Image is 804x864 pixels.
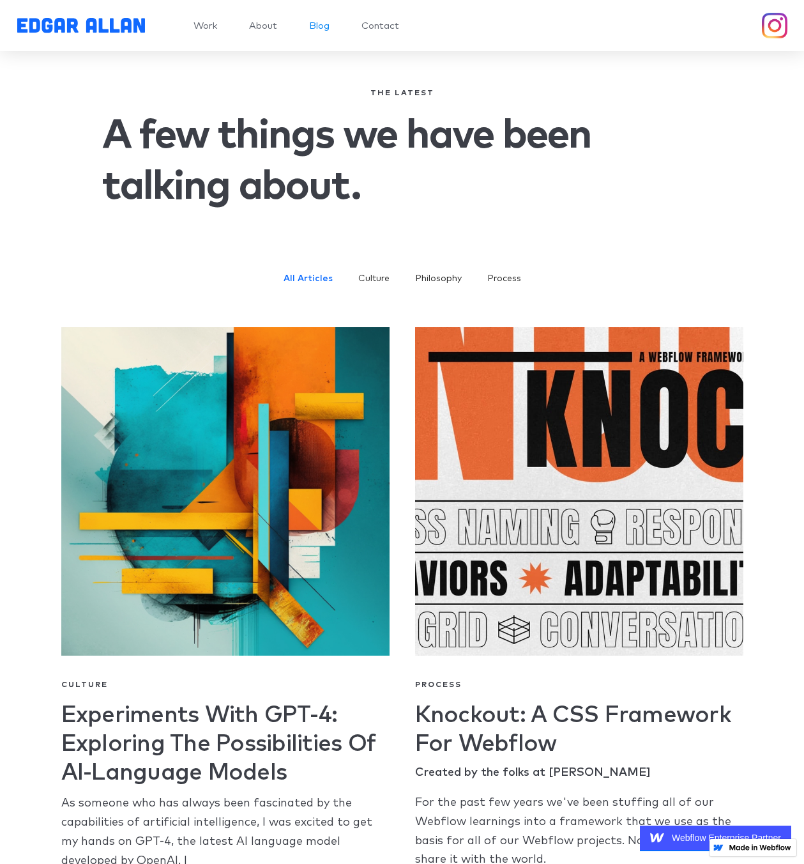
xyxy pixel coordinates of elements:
h4: the latest [102,89,702,97]
h3: Process [415,681,743,689]
h2: Knockout: A CSS framework for Webflow [415,702,743,759]
a: Webflow Enterprise Partner [640,826,791,851]
img: Webflow [650,831,664,845]
img: Made in Webflow [729,844,791,851]
h2: Experiments with GPT-4: Exploring the Possibilities of AI-Language Models [61,702,390,788]
div: Philosophy [415,270,462,289]
a: About [249,21,277,31]
a: Work [193,21,217,31]
div: Created by the folks at [PERSON_NAME] [415,766,743,781]
h3: Culture [61,681,390,689]
div: Culture [358,270,390,289]
div: All Articles [284,270,333,289]
h2: A few things we have been talking about. [102,110,702,212]
div: Process [487,270,521,289]
a: Contact [361,21,399,31]
a: Blog [309,21,330,31]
